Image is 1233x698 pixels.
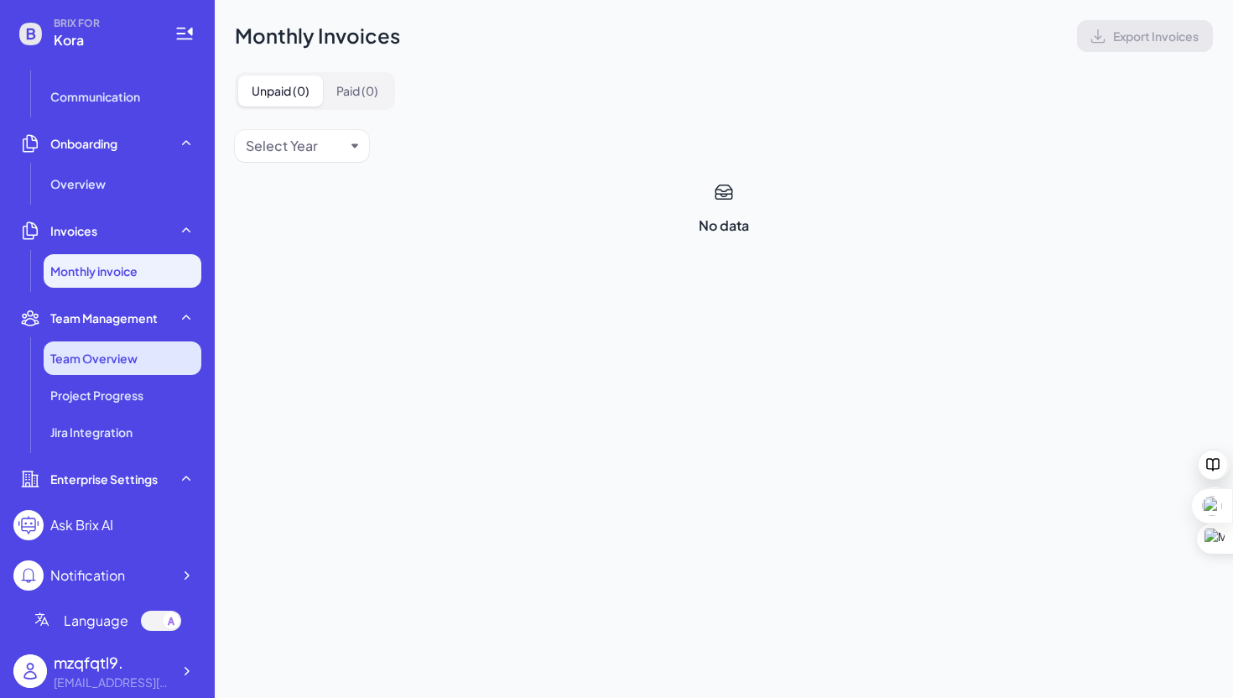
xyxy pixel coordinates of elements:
span: Monthly invoice [50,263,138,279]
span: Team Overview [50,350,138,367]
div: xinyi.zhang@koraai.co [54,674,171,691]
img: user_logo.png [13,654,47,688]
div: Select Year [246,136,318,156]
span: Overview [50,175,106,192]
span: Kora [54,30,154,50]
span: Language [64,611,128,631]
span: BRIX FOR [54,17,154,30]
span: Communication [50,88,140,105]
h1: Monthly Invoices [235,20,400,52]
button: Paid (0) [323,76,392,107]
span: Team Management [50,310,158,326]
div: mzqfqtl9. [54,651,171,674]
div: No data [699,216,749,236]
span: Onboarding [50,135,117,152]
span: Invoices [50,222,97,239]
button: Unpaid (0) [238,76,323,107]
button: Select Year [246,136,345,156]
div: Notification [50,565,125,586]
span: Project Progress [50,387,143,404]
span: Enterprise Settings [50,471,158,487]
span: Jira Integration [50,424,133,440]
div: Ask Brix AI [50,515,113,535]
